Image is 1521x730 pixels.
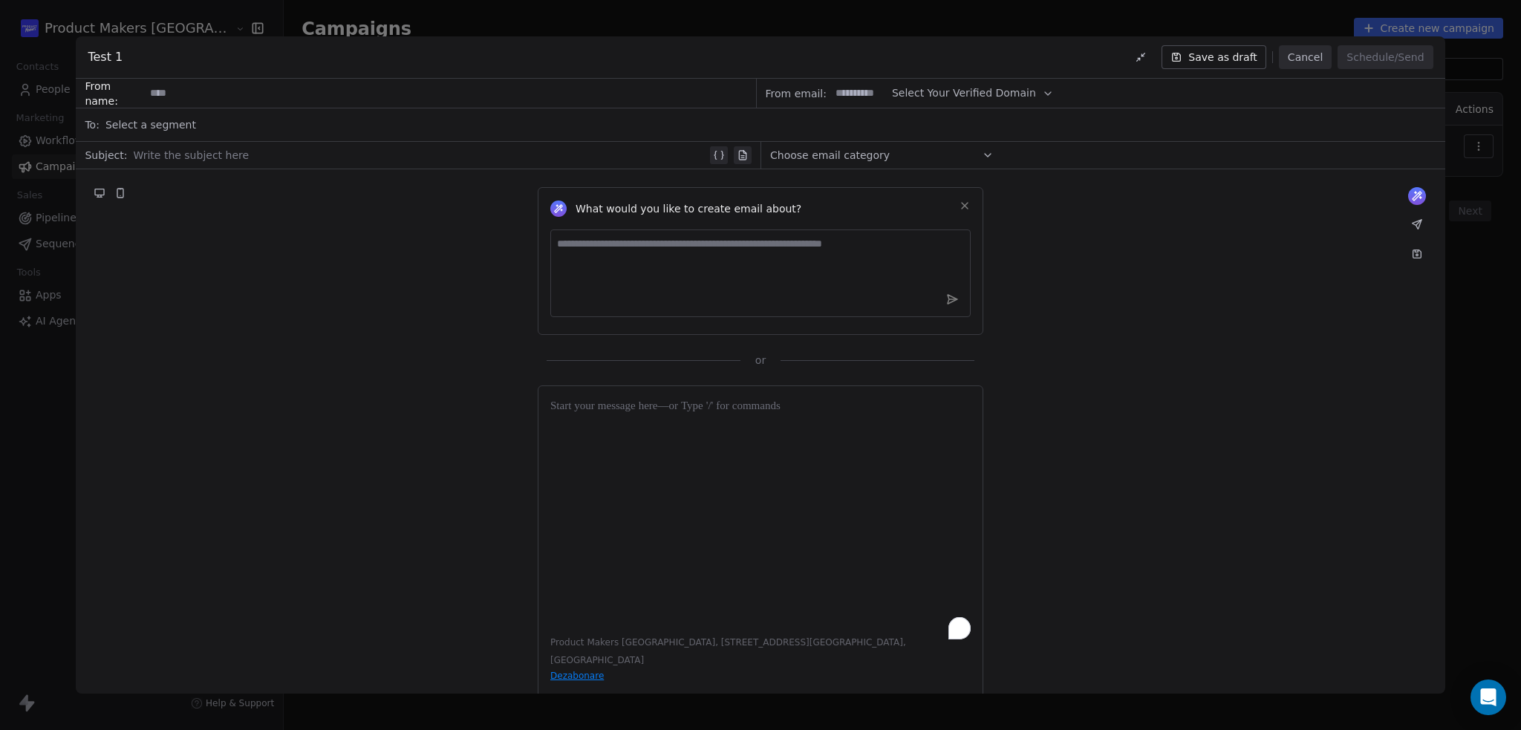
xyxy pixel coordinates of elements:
[1470,680,1506,715] div: Open Intercom Messenger
[85,148,127,167] span: Subject:
[766,86,827,101] span: From email:
[1338,45,1433,69] button: Schedule/Send
[1162,45,1266,69] button: Save as draft
[88,48,123,66] span: Test 1
[105,117,196,132] span: Select a segment
[892,85,1036,101] span: Select Your Verified Domain
[576,201,801,216] span: What would you like to create email about?
[770,148,890,163] span: Choose email category
[550,398,971,622] div: To enrich screen reader interactions, please activate Accessibility in Grammarly extension settings
[1279,45,1332,69] button: Cancel
[85,117,99,132] span: To:
[85,79,144,108] span: From name:
[755,353,766,368] span: or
